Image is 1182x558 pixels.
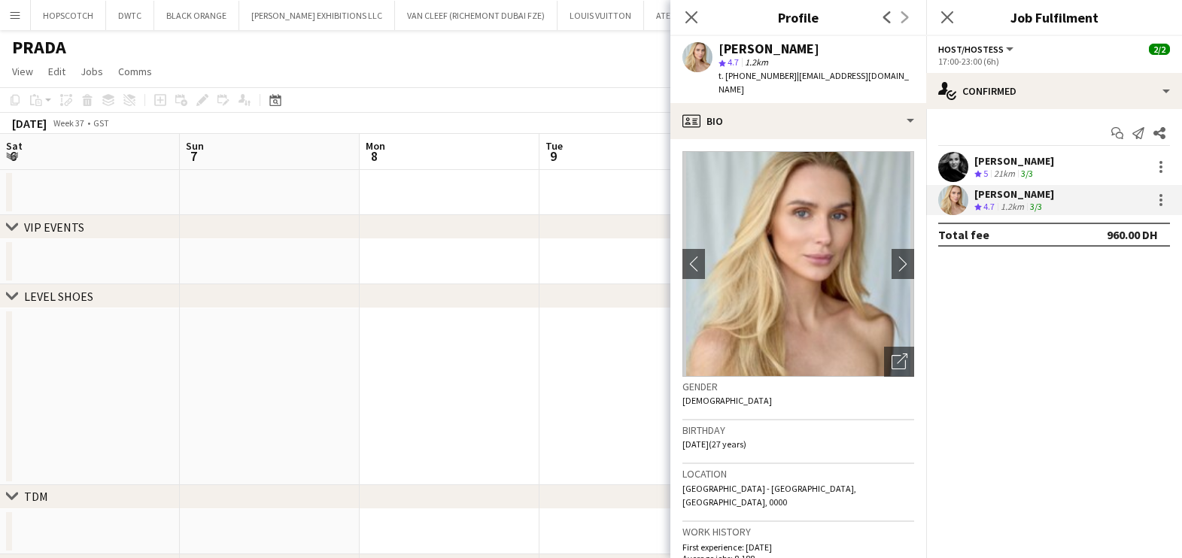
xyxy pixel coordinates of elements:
div: TDM [24,489,48,504]
span: 4.7 [983,201,995,212]
span: Host/Hostess [938,44,1004,55]
h3: Birthday [682,423,914,437]
span: [GEOGRAPHIC_DATA] - [GEOGRAPHIC_DATA], [GEOGRAPHIC_DATA], 0000 [682,483,856,508]
div: GST [93,117,109,129]
span: [DEMOGRAPHIC_DATA] [682,395,772,406]
h3: Gender [682,380,914,393]
span: 8 [363,147,385,165]
span: Edit [48,65,65,78]
app-skills-label: 3/3 [1021,168,1033,179]
button: ATELIER LUM [644,1,718,30]
img: Crew avatar or photo [682,151,914,377]
button: LOUIS VUITTON [558,1,644,30]
div: [DATE] [12,116,47,131]
span: | [EMAIL_ADDRESS][DOMAIN_NAME] [719,70,909,95]
span: View [12,65,33,78]
div: 21km [991,168,1018,180]
span: 9 [543,147,563,165]
span: [DATE] (27 years) [682,438,746,450]
span: Jobs [81,65,103,78]
span: 5 [983,168,988,179]
span: 7 [184,147,204,165]
span: 1.2km [742,56,771,68]
button: VAN CLEEF (RICHEMONT DUBAI FZE) [395,1,558,30]
div: [PERSON_NAME] [719,42,819,56]
button: HOPSCOTCH [31,1,106,30]
button: BLACK ORANGE [154,1,239,30]
div: Bio [670,103,926,139]
a: Jobs [74,62,109,81]
app-skills-label: 3/3 [1030,201,1042,212]
div: LEVEL SHOES [24,289,93,304]
h3: Location [682,467,914,481]
p: First experience: [DATE] [682,541,914,553]
button: DWTC [106,1,154,30]
div: 1.2km [998,201,1027,214]
div: Total fee [938,227,989,242]
span: Sun [186,139,204,153]
h3: Profile [670,8,926,27]
div: [PERSON_NAME] [974,187,1054,201]
h1: PRADA [12,36,66,59]
span: Comms [118,65,152,78]
a: Comms [112,62,158,81]
h3: Job Fulfilment [926,8,1182,27]
span: Week 37 [50,117,87,129]
span: t. [PHONE_NUMBER] [719,70,797,81]
div: 960.00 DH [1107,227,1158,242]
span: 6 [4,147,23,165]
span: 2/2 [1149,44,1170,55]
div: 17:00-23:00 (6h) [938,56,1170,67]
span: Tue [545,139,563,153]
div: Confirmed [926,73,1182,109]
div: [PERSON_NAME] [974,154,1054,168]
button: Host/Hostess [938,44,1016,55]
h3: Work history [682,525,914,538]
a: Edit [42,62,71,81]
span: Mon [366,139,385,153]
span: Sat [6,139,23,153]
div: VIP EVENTS [24,220,84,235]
div: Open photos pop-in [884,347,914,377]
a: View [6,62,39,81]
span: 4.7 [728,56,739,68]
button: [PERSON_NAME] EXHIBITIONS LLC [239,1,395,30]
